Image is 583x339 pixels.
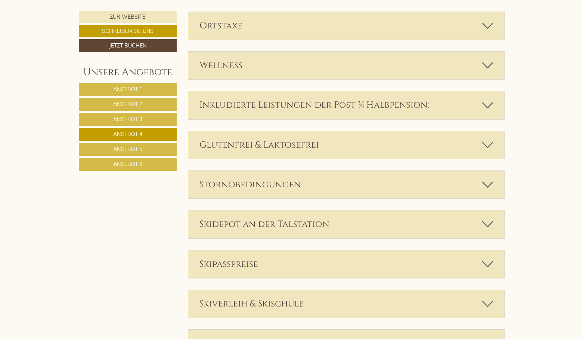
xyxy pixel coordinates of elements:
span: Angebot 4 [113,131,142,138]
span: Angebot 6 [113,161,142,167]
div: Skipasspreise [188,250,504,278]
a: Jetzt buchen [79,39,177,52]
span: Angebot 2 [113,101,142,108]
div: Unsere Angebote [79,65,177,79]
a: Schreiben Sie uns [79,25,177,37]
span: Angebot 5 [113,146,142,152]
div: Inkludierte Leistungen der Post ¾ Halbpension: [188,91,504,119]
div: Stornobedingungen [188,171,504,198]
div: Skidepot an der Talstation [188,210,504,238]
div: Ortstaxe [188,12,504,40]
span: Angebot 3 [113,116,142,123]
a: Zur Website [79,11,177,23]
div: Wellness [188,52,504,79]
div: Skiverleih & Skischule [188,290,504,318]
div: Glutenfrei & Laktosefrei [188,131,504,159]
span: Angebot 1 [113,86,142,93]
